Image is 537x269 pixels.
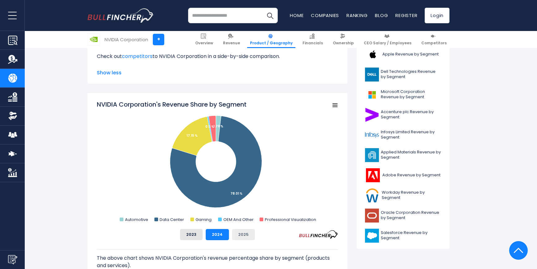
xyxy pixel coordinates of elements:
[223,217,254,223] text: OEM And Other
[247,31,295,48] a: Product / Geography
[361,46,445,63] a: Apple Revenue by Segment
[262,8,278,23] button: Search
[365,148,379,162] img: AMAT logo
[361,106,445,123] a: Accenture plc Revenue by Segment
[365,209,379,223] img: ORCL logo
[381,130,441,140] span: Infosys Limited Revenue by Segment
[421,41,447,46] span: Competitors
[395,12,417,19] a: Register
[97,100,247,109] tspan: NVIDIA Corporation's Revenue Share by Segment
[361,147,445,164] a: Applied Materials Revenue by Segment
[382,173,440,178] span: Adobe Revenue by Segment
[97,100,338,224] svg: NVIDIA Corporation's Revenue Share by Segment
[425,8,449,23] a: Login
[381,109,441,120] span: Accenture plc Revenue by Segment
[88,33,100,45] img: NVDA logo
[192,31,216,48] a: Overview
[160,217,184,223] text: Data Center
[361,126,445,143] a: Infosys Limited Revenue by Segment
[265,217,316,223] text: Professional Visualization
[220,31,243,48] a: Revenue
[361,227,445,244] a: Salesforce Revenue by Segment
[250,41,293,46] span: Product / Geography
[365,108,379,122] img: ACN logo
[361,167,445,184] a: Adobe Revenue by Segment
[125,217,148,223] text: Automotive
[361,66,445,83] a: Dell Technologies Revenue by Segment
[365,229,379,243] img: CRM logo
[364,41,411,46] span: CEO Salary / Employees
[195,41,213,46] span: Overview
[180,229,203,240] button: 2023
[365,68,379,82] img: DELL logo
[88,8,154,23] img: bullfincher logo
[365,88,379,102] img: MSFT logo
[97,69,338,77] span: Show less
[122,53,153,60] a: competitors
[213,124,223,129] tspan: 1.79 %
[88,8,154,23] a: Go to homepage
[290,12,303,19] a: Home
[381,230,441,241] span: Salesforce Revenue by Segment
[105,36,148,43] div: NVIDIA Corporation
[232,229,255,240] button: 2025
[206,229,229,240] button: 2024
[330,31,357,48] a: Ownership
[365,128,379,142] img: INFY logo
[303,41,323,46] span: Financials
[361,86,445,103] a: Microsoft Corporation Revenue by Segment
[223,41,240,46] span: Revenue
[361,187,445,204] a: Workday Revenue by Segment
[419,31,449,48] a: Competitors
[381,69,441,80] span: Dell Technologies Revenue by Segment
[333,41,354,46] span: Ownership
[8,111,17,121] img: Ownership
[205,124,214,129] tspan: 0.5 %
[300,31,326,48] a: Financials
[381,89,441,100] span: Microsoft Corporation Revenue by Segment
[230,191,243,196] tspan: 78.01 %
[346,12,367,19] a: Ranking
[381,210,441,221] span: Oracle Corporation Revenue by Segment
[361,207,445,224] a: Oracle Corporation Revenue by Segment
[361,31,414,48] a: CEO Salary / Employees
[187,133,198,138] tspan: 17.15 %
[365,168,380,182] img: ADBE logo
[97,53,338,60] p: Check out to NVIDIA Corporation in a side-by-side comparison.
[365,47,380,61] img: AAPL logo
[382,52,439,57] span: Apple Revenue by Segment
[195,217,212,223] text: Gaming
[311,12,339,19] a: Companies
[381,150,441,160] span: Applied Materials Revenue by Segment
[382,190,441,201] span: Workday Revenue by Segment
[375,12,388,19] a: Blog
[365,188,380,202] img: WDAY logo
[153,34,164,45] a: +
